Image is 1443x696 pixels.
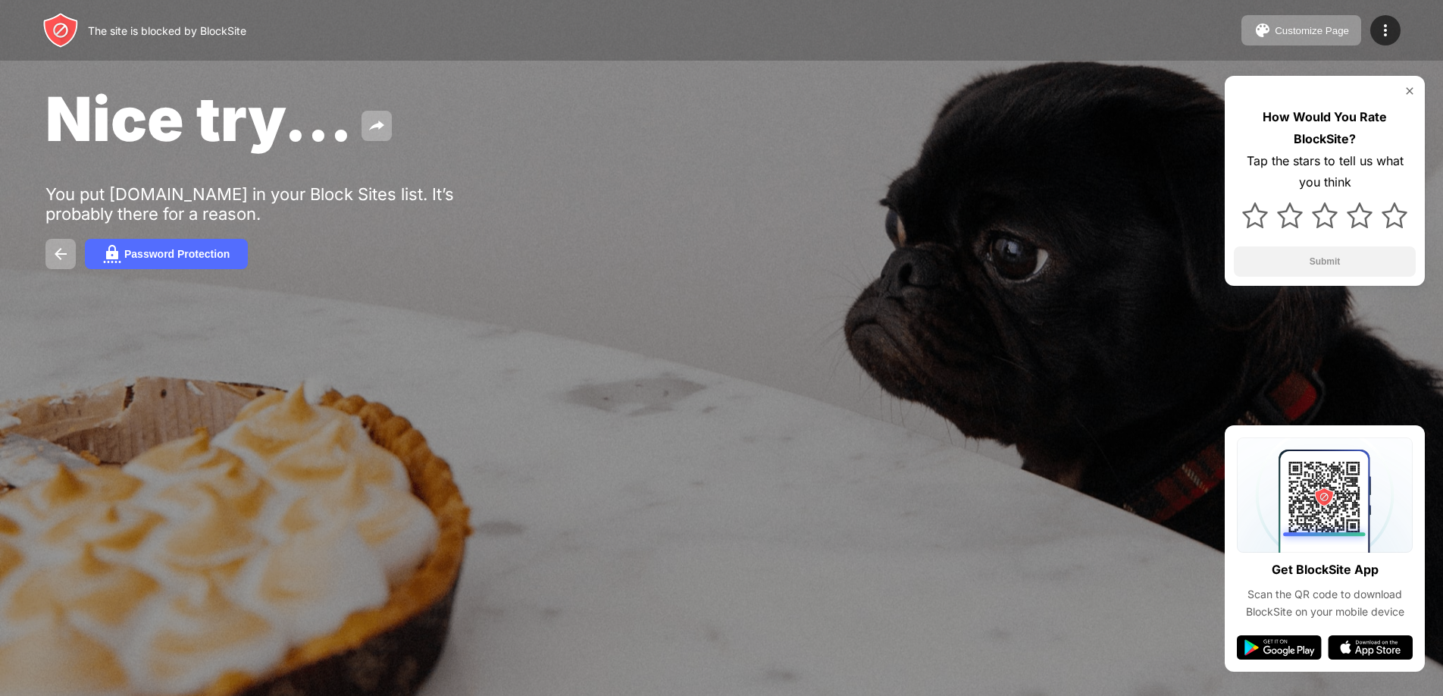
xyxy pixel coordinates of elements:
[1237,586,1413,620] div: Scan the QR code to download BlockSite on your mobile device
[103,245,121,263] img: password.svg
[85,239,248,269] button: Password Protection
[1241,15,1361,45] button: Customize Page
[1277,202,1303,228] img: star.svg
[88,24,246,37] div: The site is blocked by BlockSite
[45,82,352,155] span: Nice try...
[124,248,230,260] div: Password Protection
[1234,106,1416,150] div: How Would You Rate BlockSite?
[45,184,514,224] div: You put [DOMAIN_NAME] in your Block Sites list. It’s probably there for a reason.
[1242,202,1268,228] img: star.svg
[1312,202,1338,228] img: star.svg
[1237,635,1322,660] img: google-play.svg
[1237,437,1413,553] img: qrcode.svg
[42,12,79,49] img: header-logo.svg
[1275,25,1349,36] div: Customize Page
[1254,21,1272,39] img: pallet.svg
[1376,21,1394,39] img: menu-icon.svg
[368,117,386,135] img: share.svg
[52,245,70,263] img: back.svg
[1382,202,1407,228] img: star.svg
[1234,150,1416,194] div: Tap the stars to tell us what you think
[1328,635,1413,660] img: app-store.svg
[1347,202,1373,228] img: star.svg
[1404,85,1416,97] img: rate-us-close.svg
[1234,246,1416,277] button: Submit
[1272,559,1379,581] div: Get BlockSite App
